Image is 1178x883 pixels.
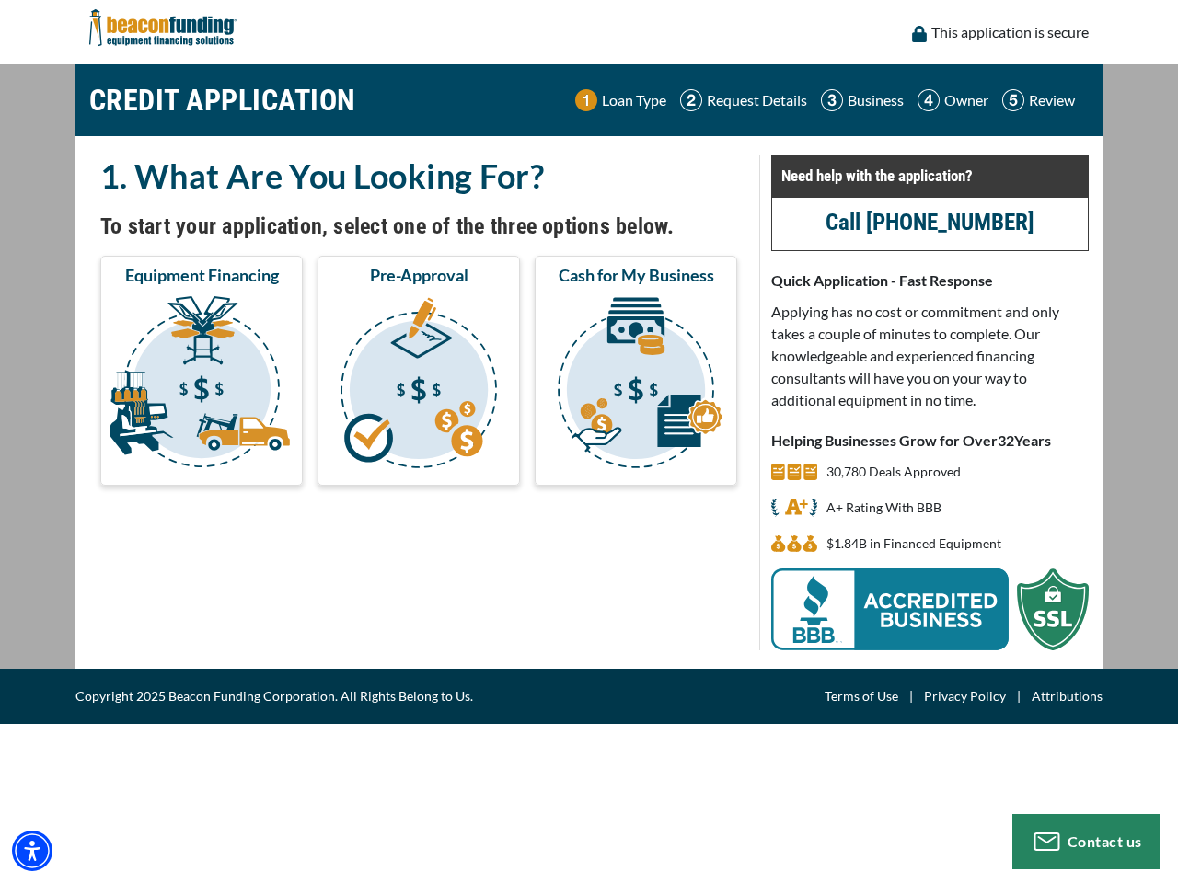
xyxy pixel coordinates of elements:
img: Step 4 [918,89,940,111]
img: Equipment Financing [104,293,299,477]
img: lock icon to convery security [912,26,927,42]
button: Cash for My Business [535,256,737,486]
p: This application is secure [931,21,1089,43]
span: Pre-Approval [370,264,468,286]
button: Pre-Approval [318,256,520,486]
img: Step 1 [575,89,597,111]
img: Step 3 [821,89,843,111]
img: BBB Acredited Business and SSL Protection [771,568,1089,650]
p: Review [1029,89,1075,111]
a: Privacy Policy [924,685,1006,707]
h4: To start your application, select one of the three options below. [100,211,737,242]
a: Terms of Use [825,685,898,707]
button: Equipment Financing [100,256,303,486]
p: 30,780 Deals Approved [826,461,961,483]
span: Contact us [1068,832,1142,850]
img: Pre-Approval [321,293,516,477]
div: Accessibility Menu [12,831,52,871]
p: Applying has no cost or commitment and only takes a couple of minutes to complete. Our knowledgea... [771,301,1089,411]
button: Contact us [1012,814,1160,869]
p: Quick Application - Fast Response [771,269,1089,292]
span: Copyright 2025 Beacon Funding Corporation. All Rights Belong to Us. [75,685,473,707]
span: Equipment Financing [125,264,279,286]
a: call (847) 897-2499 [826,209,1034,235]
h1: CREDIT APPLICATION [89,74,356,127]
p: Request Details [707,89,807,111]
h2: 1. What Are You Looking For? [100,155,737,197]
span: Cash for My Business [559,264,714,286]
img: Cash for My Business [538,293,733,477]
span: | [898,685,924,707]
p: $1,843,753,590 in Financed Equipment [826,533,1001,555]
a: Attributions [1032,685,1103,707]
img: Step 5 [1002,89,1024,111]
p: A+ Rating With BBB [826,497,941,519]
span: | [1006,685,1032,707]
p: Need help with the application? [781,165,1079,187]
p: Helping Businesses Grow for Over Years [771,430,1089,452]
span: 32 [998,431,1014,449]
p: Owner [944,89,988,111]
p: Business [848,89,904,111]
img: Step 2 [680,89,702,111]
p: Loan Type [602,89,666,111]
